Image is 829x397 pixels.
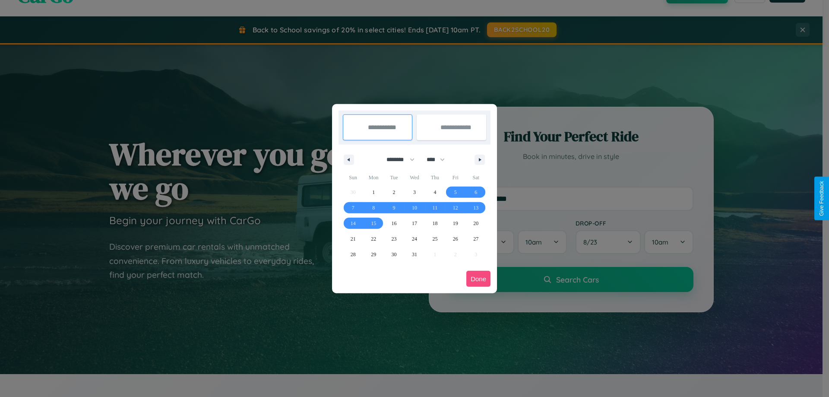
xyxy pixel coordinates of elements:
span: 20 [473,216,478,231]
span: Fri [445,171,465,184]
span: 10 [412,200,417,216]
button: 29 [363,247,383,262]
span: 18 [432,216,437,231]
button: 26 [445,231,465,247]
button: 27 [466,231,486,247]
span: 17 [412,216,417,231]
button: 10 [404,200,424,216]
button: 11 [425,200,445,216]
span: 27 [473,231,478,247]
span: 1 [372,184,375,200]
span: 30 [392,247,397,262]
span: 21 [351,231,356,247]
span: Tue [384,171,404,184]
button: 9 [384,200,404,216]
button: Done [466,271,490,287]
span: Mon [363,171,383,184]
button: 14 [343,216,363,231]
span: 15 [371,216,376,231]
button: 21 [343,231,363,247]
button: 5 [445,184,465,200]
button: 6 [466,184,486,200]
button: 25 [425,231,445,247]
span: Wed [404,171,424,184]
span: 12 [453,200,458,216]
span: 29 [371,247,376,262]
span: Sat [466,171,486,184]
button: 28 [343,247,363,262]
button: 24 [404,231,424,247]
span: 2 [393,184,396,200]
span: 14 [351,216,356,231]
span: 13 [473,200,478,216]
button: 13 [466,200,486,216]
button: 1 [363,184,383,200]
span: 8 [372,200,375,216]
span: Sun [343,171,363,184]
span: 16 [392,216,397,231]
button: 16 [384,216,404,231]
span: 28 [351,247,356,262]
button: 23 [384,231,404,247]
span: 25 [432,231,437,247]
button: 7 [343,200,363,216]
button: 8 [363,200,383,216]
span: Thu [425,171,445,184]
button: 3 [404,184,424,200]
span: 5 [454,184,457,200]
button: 17 [404,216,424,231]
button: 12 [445,200,465,216]
button: 18 [425,216,445,231]
span: 9 [393,200,396,216]
span: 31 [412,247,417,262]
button: 4 [425,184,445,200]
button: 30 [384,247,404,262]
span: 3 [413,184,416,200]
button: 22 [363,231,383,247]
span: 4 [433,184,436,200]
button: 15 [363,216,383,231]
span: 23 [392,231,397,247]
span: 6 [475,184,477,200]
button: 31 [404,247,424,262]
div: Give Feedback [819,181,825,216]
span: 24 [412,231,417,247]
span: 7 [352,200,354,216]
button: 2 [384,184,404,200]
span: 26 [453,231,458,247]
button: 20 [466,216,486,231]
span: 19 [453,216,458,231]
span: 22 [371,231,376,247]
button: 19 [445,216,465,231]
span: 11 [433,200,438,216]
